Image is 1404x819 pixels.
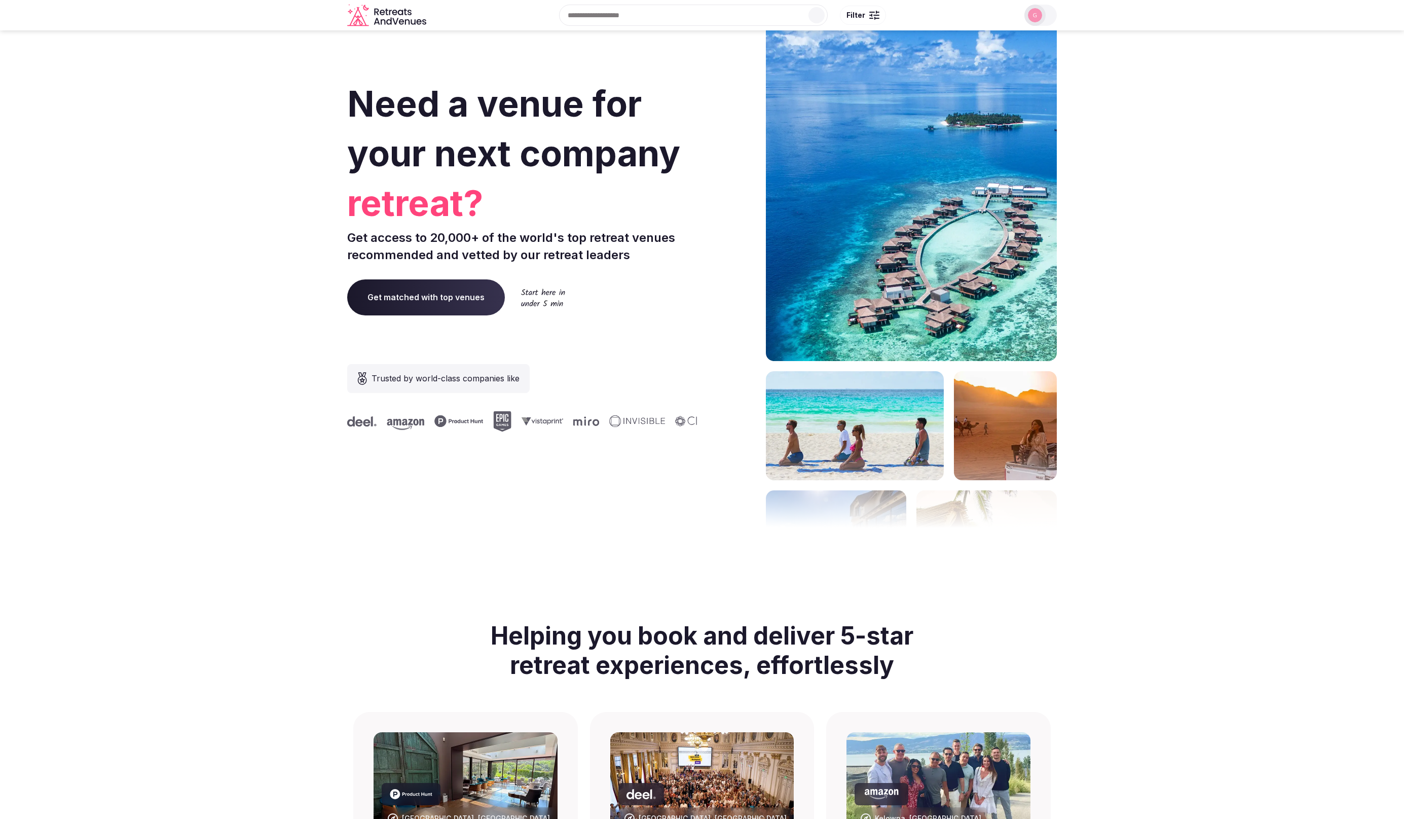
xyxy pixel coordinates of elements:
img: Start here in under 5 min [521,289,565,306]
p: Get access to 20,000+ of the world's top retreat venues recommended and vetted by our retreat lea... [347,229,698,263]
svg: Deel company logo [626,789,656,799]
span: retreat? [347,179,698,228]
svg: Vistaprint company logo [522,417,563,425]
button: Filter [840,6,886,25]
img: Glen Hayes [1028,8,1042,22]
svg: Epic Games company logo [493,411,511,432]
a: Visit the homepage [347,4,428,27]
span: Need a venue for your next company [347,82,680,175]
span: Filter [846,10,865,20]
a: Get matched with top venues [347,279,505,315]
svg: Miro company logo [573,416,599,426]
img: yoga on tropical beach [766,371,944,480]
img: woman sitting in back of truck with camels [954,371,1057,480]
h2: Helping you book and deliver 5-star retreat experiences, effortlessly [475,609,929,692]
svg: Retreats and Venues company logo [347,4,428,27]
span: Trusted by world-class companies like [372,372,520,384]
svg: Invisible company logo [609,415,665,428]
svg: Deel company logo [347,416,377,426]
